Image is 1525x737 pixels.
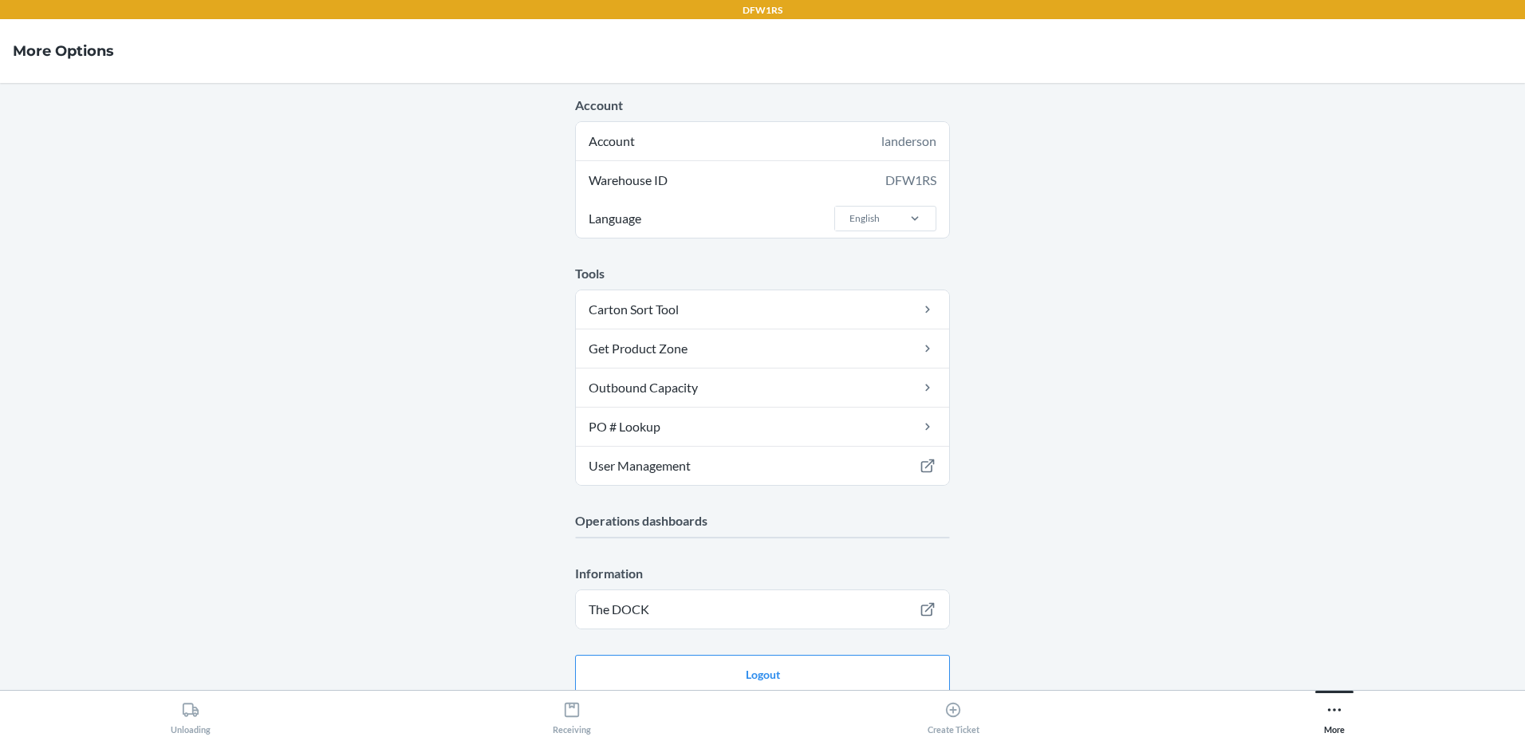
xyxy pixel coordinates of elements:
div: Unloading [171,695,211,735]
div: DFW1RS [885,171,936,190]
button: Logout [575,655,950,693]
a: Carton Sort Tool [576,290,949,329]
div: English [849,211,880,226]
div: landerson [881,132,936,151]
a: PO # Lookup [576,408,949,446]
div: Account [576,122,949,160]
p: DFW1RS [743,3,782,18]
div: More [1324,695,1345,735]
button: More [1144,691,1525,735]
div: Create Ticket [928,695,979,735]
button: Receiving [381,691,762,735]
a: Outbound Capacity [576,368,949,407]
a: The DOCK [576,590,949,629]
p: Account [575,96,950,115]
h4: More Options [13,41,114,61]
p: Operations dashboards [575,511,950,530]
div: Receiving [553,695,591,735]
input: LanguageEnglish [848,211,849,226]
p: Tools [575,264,950,283]
a: Get Product Zone [576,329,949,368]
button: Create Ticket [762,691,1144,735]
span: Language [586,199,644,238]
p: Information [575,564,950,583]
div: Warehouse ID [576,161,949,199]
a: User Management [576,447,949,485]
